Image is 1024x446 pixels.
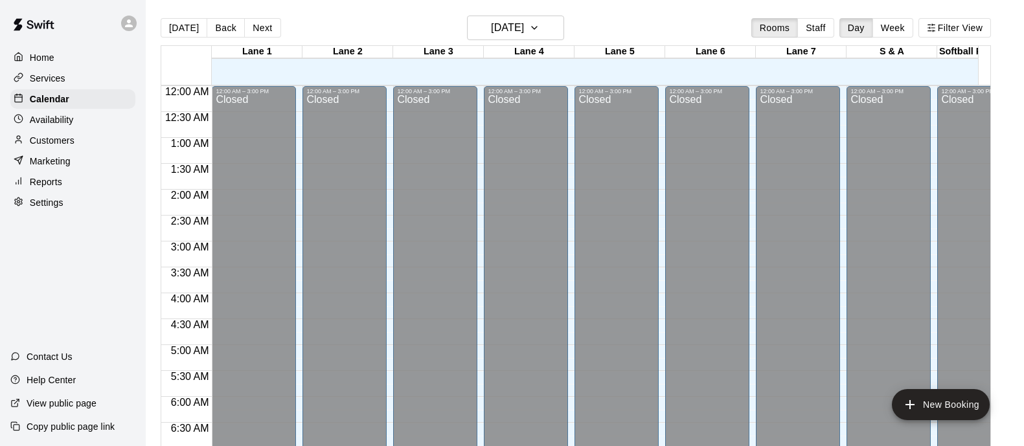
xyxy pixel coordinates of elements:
[575,46,665,58] div: Lane 5
[30,51,54,64] p: Home
[27,397,97,410] p: View public page
[393,46,484,58] div: Lane 3
[10,193,135,212] a: Settings
[10,172,135,192] a: Reports
[10,151,135,171] a: Marketing
[161,18,207,38] button: [DATE]
[488,88,564,95] div: 12:00 AM – 3:00 PM
[27,374,76,386] p: Help Center
[30,175,62,188] p: Reports
[216,88,292,95] div: 12:00 AM – 3:00 PM
[27,420,115,433] p: Copy public page link
[27,350,73,363] p: Contact Us
[168,293,212,304] span: 4:00 AM
[244,18,280,38] button: Next
[30,155,71,168] p: Marketing
[397,88,473,95] div: 12:00 AM – 3:00 PM
[168,138,212,149] span: 1:00 AM
[839,18,873,38] button: Day
[30,93,69,106] p: Calendar
[941,88,1018,95] div: 12:00 AM – 3:00 PM
[467,16,564,40] button: [DATE]
[10,131,135,150] a: Customers
[484,46,575,58] div: Lane 4
[30,196,63,209] p: Settings
[168,423,212,434] span: 6:30 AM
[168,164,212,175] span: 1:30 AM
[797,18,834,38] button: Staff
[207,18,245,38] button: Back
[168,267,212,278] span: 3:30 AM
[162,112,212,123] span: 12:30 AM
[168,241,212,252] span: 3:00 AM
[669,88,745,95] div: 12:00 AM – 3:00 PM
[302,46,393,58] div: Lane 2
[751,18,798,38] button: Rooms
[10,110,135,129] a: Availability
[491,19,524,37] h6: [DATE]
[850,88,927,95] div: 12:00 AM – 3:00 PM
[168,216,212,227] span: 2:30 AM
[10,69,135,88] a: Services
[578,88,655,95] div: 12:00 AM – 3:00 PM
[918,18,991,38] button: Filter View
[168,190,212,201] span: 2:00 AM
[162,86,212,97] span: 12:00 AM
[892,389,990,420] button: add
[30,72,65,85] p: Services
[168,345,212,356] span: 5:00 AM
[168,371,212,382] span: 5:30 AM
[10,48,135,67] a: Home
[756,46,847,58] div: Lane 7
[306,88,383,95] div: 12:00 AM – 3:00 PM
[30,113,74,126] p: Availability
[872,18,913,38] button: Week
[760,88,836,95] div: 12:00 AM – 3:00 PM
[30,134,74,147] p: Customers
[665,46,756,58] div: Lane 6
[10,89,135,109] a: Calendar
[212,46,302,58] div: Lane 1
[168,319,212,330] span: 4:30 AM
[168,397,212,408] span: 6:00 AM
[847,46,937,58] div: S & A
